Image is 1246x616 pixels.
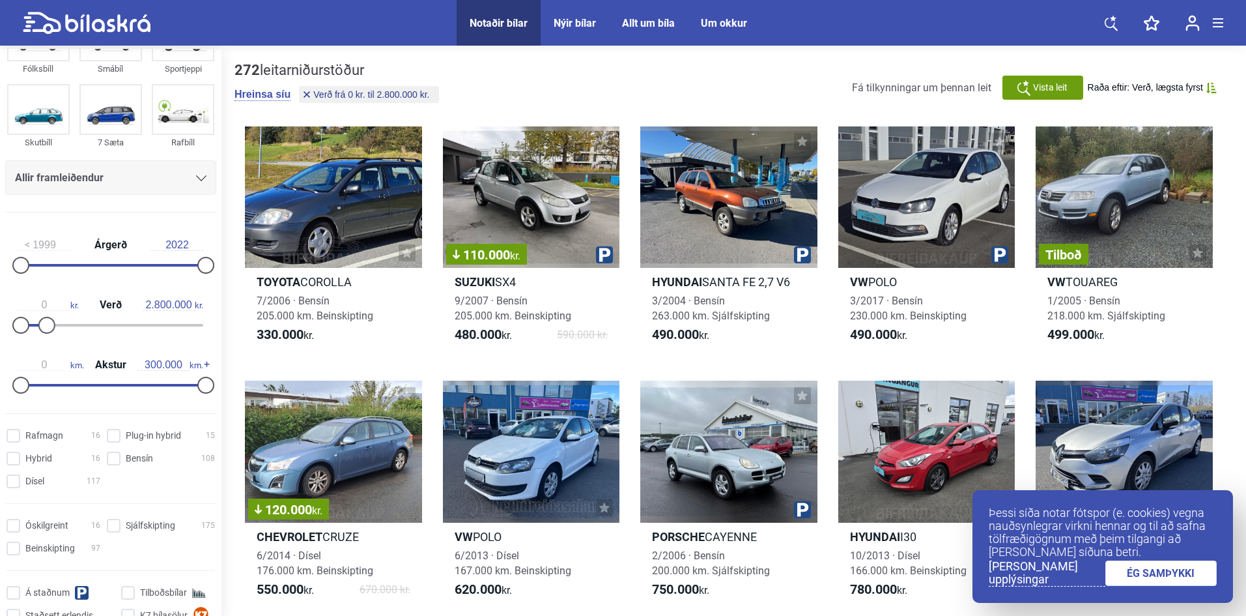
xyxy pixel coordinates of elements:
[640,529,817,544] h2: CAYENNE
[1185,15,1200,31] img: user-login.svg
[652,550,770,577] span: 2/2006 · Bensín 200.000 km. Sjálfskipting
[87,475,100,488] span: 117
[91,542,100,555] span: 97
[299,86,438,103] button: Verð frá 0 kr. til 2.800.000 kr.
[1088,82,1217,93] button: Raða eftir: Verð, lægsta fyrst
[850,581,897,597] b: 780.000
[25,429,63,443] span: Rafmagn
[652,275,702,289] b: Hyundai
[245,126,422,355] a: ToyotaCOROLLA7/2006 · Bensín205.000 km. Beinskipting330.000kr.
[18,299,79,311] span: kr.
[257,275,300,289] b: Toyota
[92,360,130,370] span: Akstur
[510,250,520,262] span: kr.
[96,300,125,310] span: Verð
[91,240,130,250] span: Árgerð
[79,135,142,150] div: 7 Sæta
[455,550,571,577] span: 6/2013 · Dísel 167.000 km. Beinskipting
[1088,82,1203,93] span: Raða eftir: Verð, lægsta fyrst
[1045,248,1082,261] span: Tilboð
[1036,274,1213,289] h2: TOUAREG
[1033,81,1068,95] span: Vista leit
[257,581,304,597] b: 550.000
[554,17,596,29] a: Nýir bílar
[794,246,811,263] img: parking.png
[850,327,907,343] span: kr.
[79,61,142,76] div: Smábíl
[257,327,314,343] span: kr.
[640,274,817,289] h2: SANTA FE 2,7 V6
[838,381,1015,609] a: HyundaiI3010/2013 · Dísel166.000 km. Beinskipting780.000kr.
[1047,327,1094,342] b: 499.000
[1047,275,1066,289] b: VW
[137,359,203,371] span: km.
[443,529,620,544] h2: POLO
[557,327,608,343] span: 590.000 kr.
[25,586,70,600] span: Á staðnum
[838,274,1015,289] h2: POLO
[455,582,512,598] span: kr.
[257,550,373,577] span: 6/2014 · Dísel 176.000 km. Beinskipting
[640,381,817,609] a: PorscheCAYENNE2/2006 · Bensín200.000 km. Sjálfskipting750.000kr.
[989,506,1217,559] p: Þessi síða notar fótspor (e. cookies) vegna nauðsynlegrar virkni hennar og til að safna tölfræðig...
[257,327,304,342] b: 330.000
[455,581,502,597] b: 620.000
[313,90,429,99] span: Verð frá 0 kr. til 2.800.000 kr.
[257,530,322,544] b: Chevrolet
[25,475,44,488] span: Dísel
[25,452,52,465] span: Hybrid
[652,581,699,597] b: 750.000
[443,126,620,355] a: 110.000kr.SuzukiSX49/2007 · Bensín205.000 km. Beinskipting480.000kr.590.000 kr.
[838,126,1015,355] a: VWPOLO3/2017 · Bensín230.000 km. Beinskipting490.000kr.
[91,429,100,443] span: 16
[360,582,410,598] span: 670.000 kr.
[91,519,100,533] span: 16
[1036,126,1213,355] a: TilboðVWTOUAREG1/2005 · Bensín218.000 km. Sjálfskipting499.000kr.
[850,275,868,289] b: VW
[245,274,422,289] h2: COROLLA
[201,452,215,465] span: 108
[245,381,422,609] a: 120.000kr.ChevroletCRUZE6/2014 · Dísel176.000 km. Beinskipting550.000kr.670.000 kr.
[25,542,75,555] span: Beinskipting
[140,586,187,600] span: Tilboðsbílar
[455,327,512,343] span: kr.
[152,135,214,150] div: Rafbíll
[7,135,70,150] div: Skutbíll
[652,327,699,342] b: 490.000
[18,359,84,371] span: km.
[989,560,1105,587] a: [PERSON_NAME] upplýsingar
[850,550,967,577] span: 10/2013 · Dísel 166.000 km. Beinskipting
[245,529,422,544] h2: CRUZE
[455,530,473,544] b: VW
[1047,295,1165,322] span: 1/2005 · Bensín 218.000 km. Sjálfskipting
[991,246,1008,263] img: parking.png
[652,327,709,343] span: kr.
[15,169,104,187] span: Allir framleiðendur
[126,429,181,443] span: Plug-in hybrid
[470,17,528,29] a: Notaðir bílar
[622,17,675,29] a: Allt um bíla
[640,126,817,355] a: HyundaiSANTA FE 2,7 V63/2004 · Bensín263.000 km. Sjálfskipting490.000kr.
[850,327,897,342] b: 490.000
[257,582,314,598] span: kr.
[25,519,68,533] span: Óskilgreint
[455,275,495,289] b: Suzuki
[206,429,215,443] span: 15
[234,88,290,101] button: Hreinsa síu
[234,62,260,78] b: 272
[850,295,967,322] span: 3/2017 · Bensín 230.000 km. Beinskipting
[1105,561,1217,586] a: ÉG SAMÞYKKI
[852,81,991,94] span: Fá tilkynningar um þennan leit
[455,327,502,342] b: 480.000
[126,452,153,465] span: Bensín
[255,503,322,516] span: 120.000
[1036,381,1213,609] a: RenaultCLIO5/2017 · Bensín124.000 km. Beinskipting790.000kr.
[838,529,1015,544] h2: I30
[701,17,747,29] a: Um okkur
[234,62,442,79] div: leitarniðurstöður
[443,274,620,289] h2: SX4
